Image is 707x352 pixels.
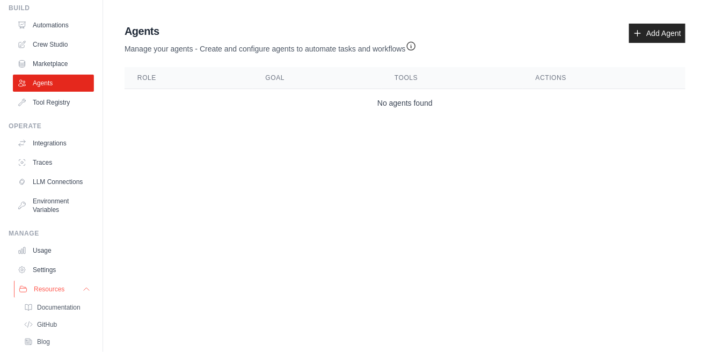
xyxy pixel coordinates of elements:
td: No agents found [125,89,686,118]
span: GitHub [37,320,57,329]
a: GitHub [19,317,94,332]
a: Tool Registry [13,94,94,111]
a: Environment Variables [13,193,94,218]
a: Agents [13,75,94,92]
a: LLM Connections [13,173,94,190]
h2: Agents [125,24,417,39]
a: Automations [13,17,94,34]
a: Traces [13,154,94,171]
a: Blog [19,334,94,349]
a: Integrations [13,135,94,152]
th: Role [125,67,253,89]
span: Resources [34,285,64,294]
a: Documentation [19,300,94,315]
span: Blog [37,338,50,346]
th: Goal [253,67,382,89]
p: Manage your agents - Create and configure agents to automate tasks and workflows [125,39,417,54]
div: Operate [9,122,94,130]
div: Manage [9,229,94,238]
a: Crew Studio [13,36,94,53]
th: Actions [523,67,686,89]
a: Settings [13,261,94,278]
a: Add Agent [629,24,686,43]
span: Documentation [37,303,81,312]
a: Usage [13,242,94,259]
button: Resources [14,281,95,298]
th: Tools [382,67,523,89]
a: Marketplace [13,55,94,72]
div: Build [9,4,94,12]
